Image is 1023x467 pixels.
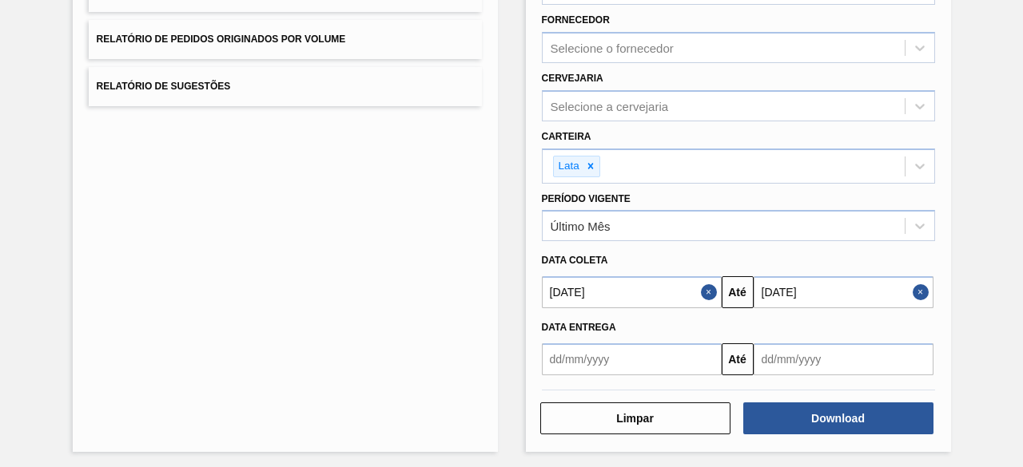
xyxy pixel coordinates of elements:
button: Close [701,276,722,308]
input: dd/mm/yyyy [754,343,933,375]
button: Relatório de Pedidos Originados por Volume [89,20,482,59]
span: Relatório de Pedidos Originados por Volume [97,34,346,45]
div: Selecione o fornecedor [551,42,674,55]
button: Até [722,276,754,308]
div: Selecione a cervejaria [551,99,669,113]
div: Último Mês [551,220,611,233]
button: Limpar [540,402,730,434]
input: dd/mm/yyyy [754,276,933,308]
button: Relatório de Sugestões [89,67,482,106]
input: dd/mm/yyyy [542,276,722,308]
input: dd/mm/yyyy [542,343,722,375]
span: Data coleta [542,255,608,266]
button: Close [913,276,933,308]
button: Download [743,402,933,434]
div: Lata [554,156,582,176]
label: Período Vigente [542,193,631,204]
label: Cervejaria [542,73,603,84]
label: Carteira [542,131,591,142]
label: Fornecedor [542,14,610,26]
span: Relatório de Sugestões [97,81,231,92]
button: Até [722,343,754,375]
span: Data entrega [542,322,616,333]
